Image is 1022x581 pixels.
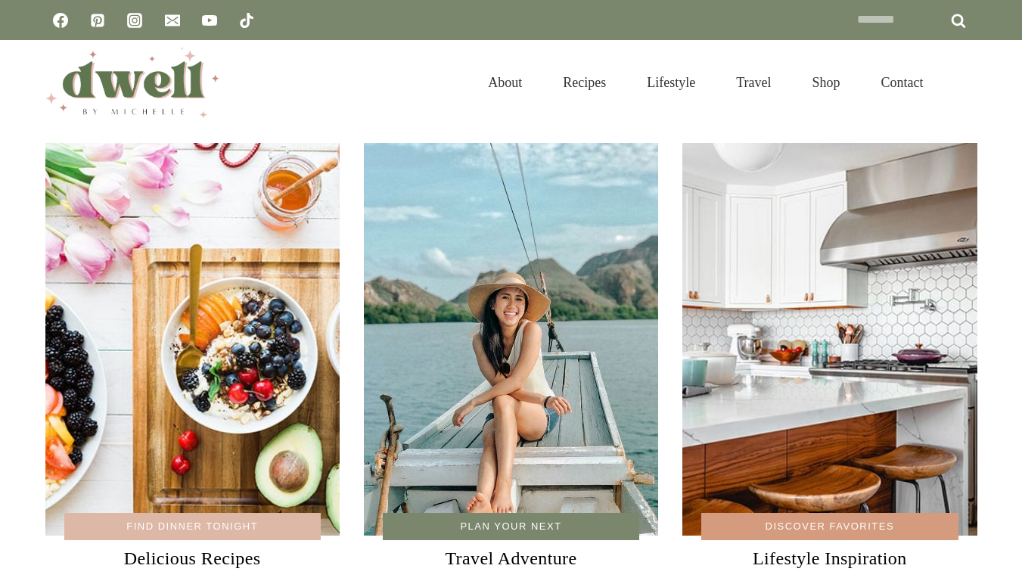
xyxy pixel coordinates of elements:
[542,56,626,109] a: Recipes
[45,48,219,117] img: DWELL by michelle
[626,56,716,109] a: Lifestyle
[194,5,225,36] a: YouTube
[952,70,977,95] button: View Search Form
[82,5,113,36] a: Pinterest
[791,56,860,109] a: Shop
[157,5,188,36] a: Email
[231,5,262,36] a: TikTok
[120,5,150,36] a: Instagram
[716,56,791,109] a: Travel
[468,56,943,109] nav: Primary Navigation
[861,56,944,109] a: Contact
[45,5,76,36] a: Facebook
[468,56,542,109] a: About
